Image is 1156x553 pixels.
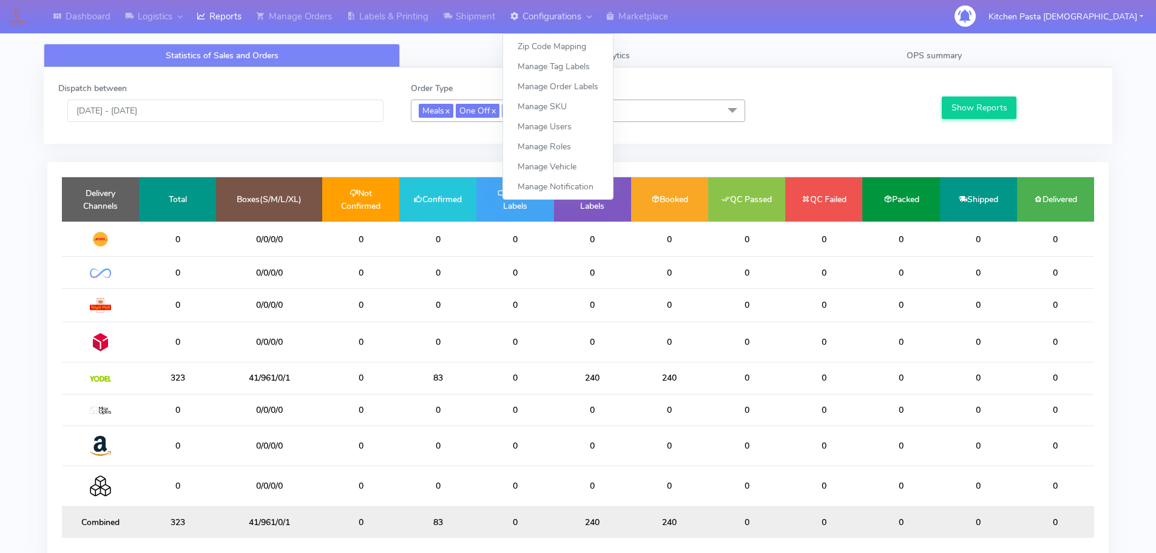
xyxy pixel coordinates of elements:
td: 0 [708,322,785,362]
td: 0 [399,426,476,466]
td: 0 [785,288,862,322]
td: 0 [476,426,553,466]
td: Delivery Labels [554,177,631,222]
td: 0 [139,322,216,362]
td: 0/0/0/0 [216,322,322,362]
td: 0 [322,322,399,362]
td: 0 [631,322,708,362]
td: 0 [322,394,399,426]
img: MaxOptra [90,407,111,415]
td: 0 [476,466,553,506]
td: 0 [862,222,939,257]
td: QC Passed [708,177,785,222]
td: 0 [631,466,708,506]
td: 0 [322,288,399,322]
td: 0 [476,506,553,538]
td: 0 [322,426,399,466]
td: 0 [554,466,631,506]
td: 0 [785,506,862,538]
td: 0 [785,362,862,394]
ul: Tabs [44,44,1112,67]
a: Manage Notification [503,177,613,197]
td: 0 [940,288,1017,322]
td: Delivery Channels [62,177,139,222]
td: 0 [785,257,862,288]
td: 0 [554,222,631,257]
td: 0/0/0/0 [216,394,322,426]
label: Order Type [411,82,453,95]
td: 0 [399,466,476,506]
button: Kitchen Pasta [DEMOGRAPHIC_DATA] [979,4,1152,29]
td: Total [139,177,216,222]
td: 0/0/0/0 [216,288,322,322]
td: 0 [631,288,708,322]
td: 0 [785,426,862,466]
td: 0 [940,362,1017,394]
span: Meals [419,104,453,118]
td: 0 [1017,466,1094,506]
td: 0 [554,288,631,322]
span: Statistics of Sales and Orders [166,50,279,61]
td: Delivered [1017,177,1094,222]
td: 0 [708,394,785,426]
span: OPS summary [907,50,962,61]
td: Boxes(S/M/L/XL) [216,177,322,222]
td: 0 [631,257,708,288]
td: 240 [554,506,631,538]
td: 0 [940,394,1017,426]
a: Manage Users [503,117,613,137]
td: 0 [139,394,216,426]
td: 0 [785,466,862,506]
td: 0 [631,222,708,257]
td: Shipped [940,177,1017,222]
td: 0 [708,426,785,466]
td: 0 [322,506,399,538]
td: 0 [322,222,399,257]
td: Kitchen Labels [476,177,553,222]
a: x [444,104,450,117]
a: Manage Order Labels [503,76,613,97]
a: Zip Code Mapping [503,36,613,56]
td: 0 [940,506,1017,538]
td: 0 [554,426,631,466]
label: Dispatch between [58,82,127,95]
td: 0 [554,257,631,288]
td: 0 [1017,506,1094,538]
td: 0 [399,257,476,288]
td: Booked [631,177,708,222]
img: Yodel [90,376,111,382]
td: 240 [631,362,708,394]
td: 0 [1017,362,1094,394]
td: 0 [940,257,1017,288]
td: 0 [862,288,939,322]
td: 0 [631,426,708,466]
input: Pick the Daterange [67,100,384,122]
td: 0 [139,466,216,506]
td: 0 [322,466,399,506]
a: Manage Tag Labels [503,56,613,76]
td: 0 [1017,394,1094,426]
td: 0 [554,322,631,362]
td: 0 [399,222,476,257]
td: 0 [139,426,216,466]
td: 0 [708,257,785,288]
td: 0 [476,257,553,288]
td: 0 [785,322,862,362]
td: 0 [708,466,785,506]
td: QC Failed [785,177,862,222]
td: 0 [862,362,939,394]
td: Combined [62,506,139,538]
img: Collection [90,475,111,497]
td: 0 [399,322,476,362]
td: 0 [139,222,216,257]
span: One Off [456,104,499,118]
td: 0 [631,394,708,426]
td: 323 [139,506,216,538]
td: 41/961/0/1 [216,506,322,538]
td: 240 [554,362,631,394]
td: 0 [708,506,785,538]
td: 0 [862,466,939,506]
td: 0 [476,222,553,257]
td: 0 [1017,426,1094,466]
a: x [490,104,496,117]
